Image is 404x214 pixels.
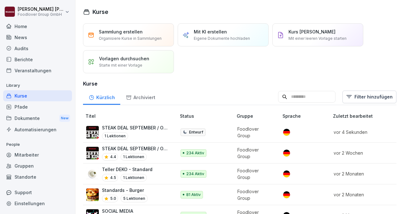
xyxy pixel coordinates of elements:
[86,113,177,119] p: Titel
[102,145,170,152] p: STEAK DEAL SEPTEMBER / OKTOBER
[3,65,72,76] a: Veranstaltungen
[102,166,152,173] p: Teller DEKO - Standard
[180,113,234,119] p: Status
[102,187,148,193] p: Standards - Burger
[3,198,72,209] a: Einstellungen
[283,191,290,198] img: de.svg
[86,168,99,180] img: avsc1bqn7s7hsnavf0tgslje.png
[3,112,72,124] a: DokumenteNew
[3,112,72,124] div: Dokumente
[121,153,147,161] p: 1 Lektionen
[189,129,203,135] p: Entwurf
[83,89,120,105] a: Kürzlich
[186,150,204,156] p: 234 Aktiv
[334,170,398,177] p: vor 2 Monaten
[3,171,72,182] a: Standorte
[110,154,116,160] p: 4.4
[186,192,201,198] p: 81 Aktiv
[3,54,72,65] a: Berichte
[237,167,272,181] p: Foodlover Group
[59,115,70,122] div: New
[86,126,99,139] img: g8ydlf29nqmeddxqdnw5kwue.png
[194,36,250,41] p: Eigene Dokumente hochladen
[237,126,272,139] p: Foodlover Group
[110,196,116,201] p: 5.0
[3,124,72,135] a: Automatisierungen
[334,150,398,156] p: vor 2 Wochen
[283,150,290,157] img: de.svg
[99,36,162,41] p: Organisiere Kurse in Sammlungen
[121,174,147,181] p: 1 Lektionen
[342,91,396,103] button: Filter hinzufügen
[110,175,116,181] p: 4.5
[3,90,72,101] a: Kurse
[283,129,290,136] img: de.svg
[3,187,72,198] div: Support
[3,32,72,43] a: News
[282,113,330,119] p: Sprache
[99,55,149,62] p: Vorlagen durchsuchen
[92,8,108,16] h1: Kurse
[3,21,72,32] a: Home
[3,149,72,160] a: Mitarbeiter
[3,140,72,150] p: People
[102,124,170,131] p: STEAK DEAL SEPTEMBER / OKTOBER
[283,170,290,177] img: de.svg
[121,195,148,202] p: 5 Lektionen
[83,80,396,87] h3: Kurse
[3,80,72,91] p: Library
[3,101,72,112] a: Pfade
[237,188,272,201] p: Foodlover Group
[3,43,72,54] a: Audits
[334,191,398,198] p: vor 2 Monaten
[102,132,128,140] p: 1 Lektionen
[86,188,99,201] img: aaupms049m0z6vz0e6fy85f7.png
[334,129,398,135] p: vor 4 Sekunden
[237,146,272,160] p: Foodlover Group
[18,7,64,12] p: [PERSON_NAME] [PERSON_NAME]
[3,160,72,171] a: Gruppen
[120,89,161,105] a: Archiviert
[237,113,280,119] p: Gruppe
[194,28,227,35] p: Mit KI erstellen
[86,147,99,159] img: g8ydlf29nqmeddxqdnw5kwue.png
[288,36,347,41] p: Mit einer leeren Vorlage starten
[186,171,204,177] p: 234 Aktiv
[99,62,142,68] p: Starte mit einer Vorlage
[288,28,336,35] p: Kurs [PERSON_NAME]
[18,12,64,17] p: Foodlover Group GmbH
[99,28,143,35] p: Sammlung erstellen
